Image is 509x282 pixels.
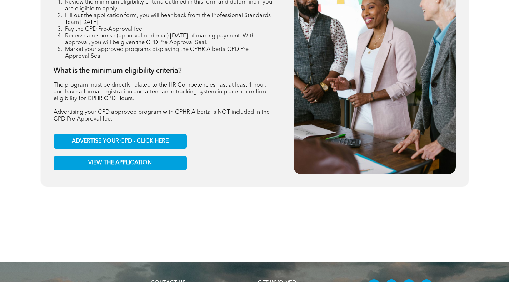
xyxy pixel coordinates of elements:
span: Advertising your CPD approved program with CPHR Alberta is NOT included in the CPD Pre-Approval fee. [54,109,270,122]
span: Fill out the application form, you will hear back from the Professional Standards Team [DATE]. [65,13,271,25]
span: Pay the CPD Pre-Approval fee. [65,26,144,32]
a: VIEW THE APPLICATION [54,156,187,170]
span: Receive a response (approval or denial) [DATE] of making payment. With approval, you will be give... [65,33,255,46]
strong: What is the minimum eligibility criteria? [54,67,182,75]
span: The program must be directly related to the HR Competencies, last at least 1 hour, and have a for... [54,82,266,102]
a: ADVERTISE YOUR CPD - CLICK HERE [54,134,187,149]
span: Market your approved programs displaying the CPHR Alberta CPD Pre-Approval Seal [65,47,250,59]
span: VIEW THE APPLICATION [88,160,152,166]
span: ADVERTISE YOUR CPD - CLICK HERE [72,138,169,145]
